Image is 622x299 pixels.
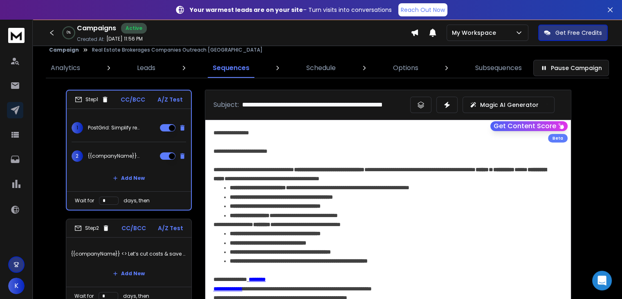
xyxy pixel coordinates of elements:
p: – Turn visits into conversations [190,6,392,14]
p: Subject: [213,100,239,110]
p: Schedule [306,63,336,73]
p: CC/BCC [121,224,146,232]
a: Sequences [208,58,254,78]
button: Magic AI Generator [463,97,555,113]
div: Active [121,23,147,34]
a: Analytics [46,58,85,78]
p: Analytics [51,63,80,73]
strong: Your warmest leads are on your site [190,6,303,14]
p: PostGrid: Simplify real estate Communications [88,125,140,131]
span: 2 [72,150,83,162]
a: Leads [132,58,160,78]
div: Beta [548,134,568,143]
a: Options [388,58,423,78]
p: days, then [124,197,150,204]
p: Get Free Credits [555,29,602,37]
p: My Workspace [452,29,499,37]
p: A/Z Test [158,224,183,232]
a: Reach Out Now [398,3,447,16]
button: Get Free Credits [538,25,608,41]
p: {{companyName}} Streamline Your real estate Communication [88,153,140,159]
img: logo [8,28,25,43]
p: [DATE] 11:56 PM [106,36,143,42]
div: Step 2 [74,224,110,232]
div: Open Intercom Messenger [592,271,612,290]
p: CC/BCC [121,95,145,104]
a: Schedule [301,58,341,78]
p: Magic AI Generator [480,101,539,109]
p: A/Z Test [157,95,183,104]
p: Sequences [213,63,249,73]
button: Add New [106,265,151,282]
button: Campaign [49,47,79,53]
li: Step1CC/BCCA/Z Test1PostGrid: Simplify real estate Communications2{{companyName}} Streamline Your... [66,90,192,211]
button: K [8,278,25,294]
p: Created At: [77,36,105,43]
a: Subsequences [470,58,527,78]
p: Options [393,63,418,73]
button: Get Content Score [490,121,568,131]
p: Subsequences [475,63,522,73]
p: 0 % [67,30,71,35]
p: Leads [137,63,155,73]
p: Reach Out Now [401,6,445,14]
div: Step 1 [75,96,109,103]
button: Add New [106,170,151,186]
h1: Campaigns [77,23,116,33]
p: {{companyName}} <> Let’s cut costs & save time. [71,242,186,265]
button: Pause Campaign [533,60,609,76]
span: 1 [72,122,83,134]
p: Real Estate Brokerages Companies Outreach [GEOGRAPHIC_DATA] [92,47,263,53]
p: Wait for [75,197,94,204]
